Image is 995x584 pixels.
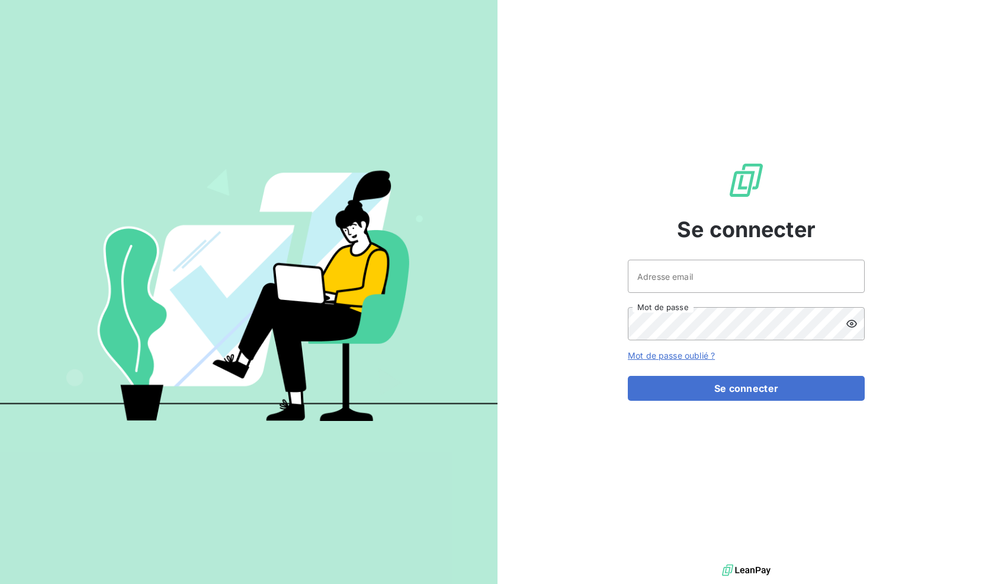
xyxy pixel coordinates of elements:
img: logo [722,561,771,579]
a: Mot de passe oublié ? [628,350,715,360]
img: Logo LeanPay [727,161,765,199]
input: placeholder [628,260,865,293]
span: Se connecter [677,213,816,245]
button: Se connecter [628,376,865,401]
